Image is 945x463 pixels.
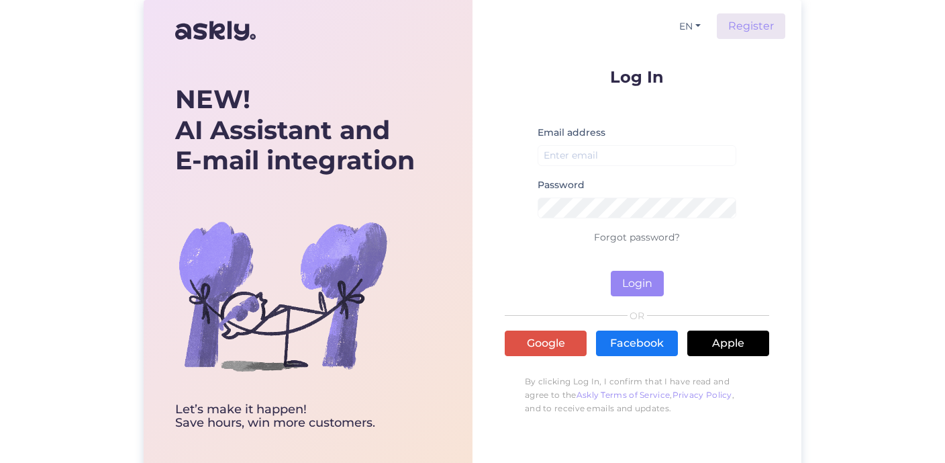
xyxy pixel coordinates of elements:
label: Password [538,178,585,192]
a: Apple [687,331,769,356]
button: Login [611,271,664,296]
a: Register [717,13,785,39]
a: Askly Terms of Service [577,390,670,400]
div: AI Assistant and E-mail integration [175,84,415,176]
a: Forgot password? [594,231,680,243]
a: Privacy Policy [673,390,732,400]
div: Let’s make it happen! Save hours, win more customers. [175,403,415,430]
input: Enter email [538,145,736,166]
a: Google [505,331,587,356]
button: EN [674,17,706,36]
img: Askly [175,15,256,47]
a: Facebook [596,331,678,356]
span: OR [628,311,647,321]
img: bg-askly [175,188,390,403]
p: Log In [505,69,769,85]
b: NEW! [175,83,250,115]
label: Email address [538,126,605,140]
p: By clicking Log In, I confirm that I have read and agree to the , , and to receive emails and upd... [505,368,769,422]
